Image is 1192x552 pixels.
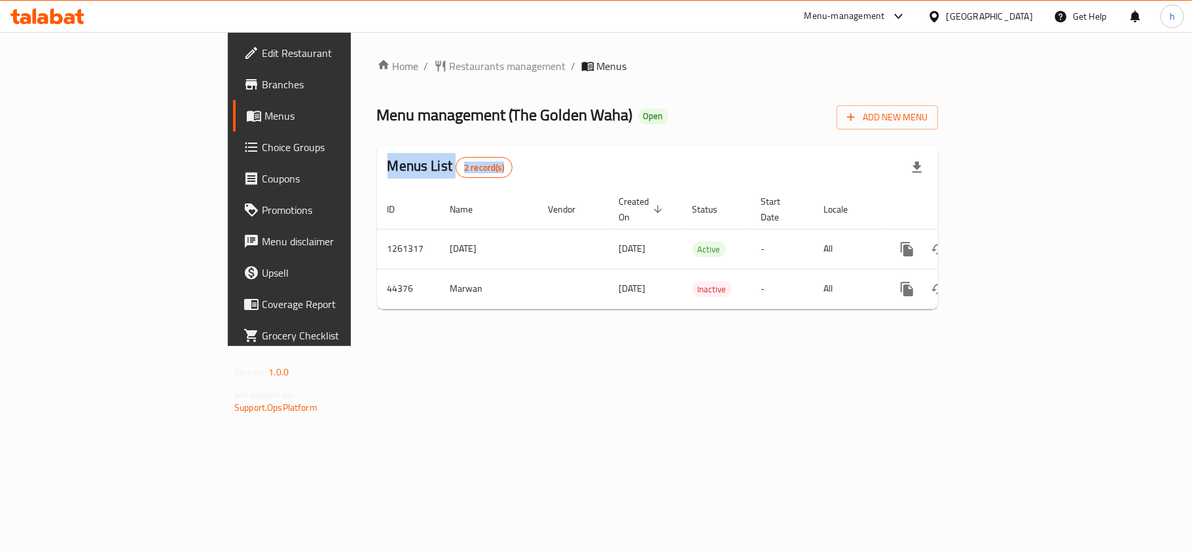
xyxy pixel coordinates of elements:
span: Open [638,111,668,122]
span: Get support on: [234,386,295,403]
span: Menus [597,58,627,74]
span: Menus [264,108,416,124]
div: Total records count [456,157,513,178]
span: Locale [824,201,865,217]
span: Version: [234,364,266,381]
h2: Menus List [388,156,513,178]
span: Name [450,201,490,217]
nav: breadcrumb [377,58,938,74]
div: [GEOGRAPHIC_DATA] [947,9,1033,24]
span: ID [388,201,412,217]
a: Coverage Report [233,288,427,320]
td: Marwan [440,269,538,309]
td: [DATE] [440,229,538,269]
li: / [571,58,576,74]
div: Open [638,109,668,124]
th: Actions [881,190,1028,230]
span: Edit Restaurant [262,45,416,61]
span: Vendor [549,201,593,217]
span: h [1170,9,1175,24]
a: Coupons [233,163,427,194]
a: Branches [233,69,427,100]
td: - [751,229,814,269]
span: Inactive [693,282,732,297]
a: Grocery Checklist [233,320,427,351]
span: Grocery Checklist [262,328,416,343]
span: 2 record(s) [456,162,512,174]
a: Choice Groups [233,131,427,163]
div: Inactive [693,281,732,297]
a: Edit Restaurant [233,37,427,69]
span: Created On [619,194,666,225]
span: Start Date [761,194,798,225]
span: [DATE] [619,240,646,257]
span: Upsell [262,265,416,281]
button: Change Status [923,273,954,305]
table: enhanced table [377,190,1028,309]
button: more [892,273,923,305]
a: Promotions [233,194,427,226]
button: more [892,233,923,265]
td: - [751,269,814,309]
button: Add New Menu [837,105,938,129]
span: Add New Menu [847,109,928,126]
span: Restaurants management [450,58,566,74]
a: Menu disclaimer [233,226,427,257]
span: Menu disclaimer [262,233,416,249]
span: Choice Groups [262,139,416,155]
a: Support.OpsPlatform [234,399,317,416]
div: Menu-management [804,9,885,24]
td: All [814,229,881,269]
span: Coupons [262,171,416,186]
span: 1.0.0 [268,364,289,381]
span: [DATE] [619,280,646,297]
button: Change Status [923,233,954,265]
a: Menus [233,100,427,131]
span: Active [693,242,726,257]
td: All [814,269,881,309]
a: Restaurants management [434,58,566,74]
span: Coverage Report [262,296,416,312]
span: Status [693,201,735,217]
span: Promotions [262,202,416,218]
div: Export file [901,152,933,183]
a: Upsell [233,257,427,288]
span: Branches [262,77,416,92]
span: Menu management ( The Golden Waha ) [377,100,633,129]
